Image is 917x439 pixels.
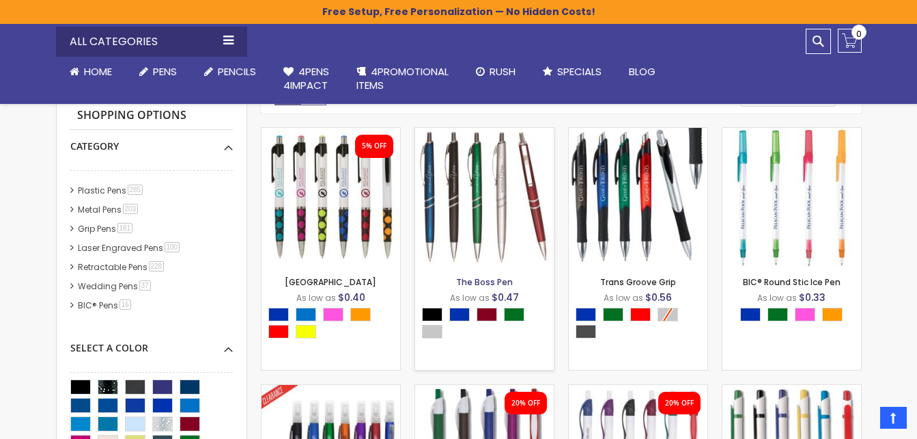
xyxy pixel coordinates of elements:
[799,291,826,304] span: $0.33
[449,308,470,321] div: Blue
[70,332,233,355] div: Select A Color
[262,127,400,139] a: New Orleans Pen
[422,308,442,321] div: Black
[722,128,861,267] img: BIC® Round Stic Ice Pen
[462,57,529,87] a: Rush
[119,300,131,310] span: 16
[262,384,400,396] a: 2 in 1 Antibacterial Med Safe Spray / Twist Stylus Pen
[490,64,516,79] span: Rush
[576,325,596,338] div: Smoke
[350,308,371,321] div: Orange
[415,128,554,267] img: The Boss Pen
[74,185,148,196] a: Plastic Pens285
[422,325,442,338] div: Silver
[456,276,513,288] a: The Boss Pen
[722,127,861,139] a: BIC® Round Stic Ice Pen
[557,64,602,79] span: Specials
[74,204,143,215] a: Metal Pens203
[422,308,554,342] div: Select A Color
[128,185,143,195] span: 285
[569,127,707,139] a: Trans Groove Grip
[603,308,623,321] div: Green
[165,242,180,252] span: 100
[74,261,169,273] a: Retractable Pens228
[268,325,289,338] div: Red
[477,308,497,321] div: Burgundy
[70,130,233,153] div: Category
[283,64,329,92] span: 4Pens 4impact
[296,308,316,321] div: Blue Light
[576,308,707,342] div: Select A Color
[511,399,540,408] div: 20% OFF
[356,64,449,92] span: 4PROMOTIONAL ITEMS
[492,291,519,304] span: $0.47
[117,223,133,233] span: 181
[323,308,343,321] div: Pink
[285,276,376,288] a: [GEOGRAPHIC_DATA]
[569,128,707,267] img: Trans Groove Grip
[149,261,165,271] span: 228
[604,292,643,304] span: As low as
[338,291,365,304] span: $0.40
[856,27,862,40] span: 0
[740,308,849,325] div: Select A Color
[740,308,761,321] div: Blue
[743,276,841,288] a: BIC® Round Stic Ice Pen
[139,280,151,291] span: 37
[74,300,136,311] a: BIC® Pens16
[56,27,247,57] div: All Categories
[74,280,156,292] a: Wedding Pens37
[645,291,672,304] span: $0.56
[822,308,843,321] div: Orange
[795,308,815,321] div: Pink
[569,384,707,396] a: Oak Pen
[415,384,554,396] a: Oak Pen Solid
[415,127,554,139] a: The Boss Pen
[70,101,233,131] strong: Shopping Options
[767,308,788,321] div: Green
[74,242,185,254] a: Laser Engraved Pens100
[504,308,524,321] div: Green
[123,204,139,214] span: 203
[74,223,138,235] a: Grip Pens181
[600,276,676,288] a: Trans Groove Grip
[296,292,336,304] span: As low as
[268,308,400,342] div: Select A Color
[757,292,797,304] span: As low as
[126,57,191,87] a: Pens
[296,325,316,338] div: Yellow
[262,128,400,267] img: New Orleans Pen
[838,29,862,53] a: 0
[450,292,490,304] span: As low as
[343,57,462,101] a: 4PROMOTIONALITEMS
[576,308,596,321] div: Blue
[529,57,615,87] a: Specials
[218,64,256,79] span: Pencils
[362,142,386,151] div: 5% OFF
[270,57,343,101] a: 4Pens4impact
[268,308,289,321] div: Blue
[56,57,126,87] a: Home
[629,64,655,79] span: Blog
[191,57,270,87] a: Pencils
[615,57,669,87] a: Blog
[630,308,651,321] div: Red
[153,64,177,79] span: Pens
[84,64,112,79] span: Home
